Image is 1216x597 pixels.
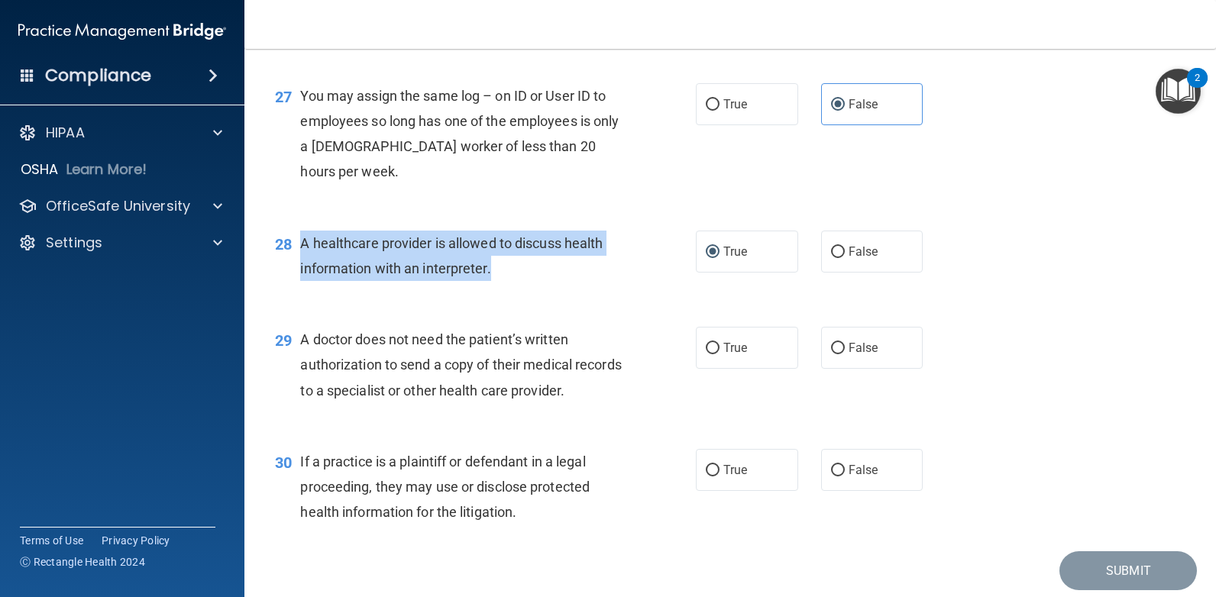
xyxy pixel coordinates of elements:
input: False [831,247,845,258]
span: 27 [275,88,292,106]
span: A healthcare provider is allowed to discuss health information with an interpreter. [300,235,603,276]
a: Privacy Policy [102,533,170,548]
span: A doctor does not need the patient’s written authorization to send a copy of their medical record... [300,331,621,398]
span: True [723,97,747,111]
input: True [706,465,720,476]
span: If a practice is a plaintiff or defendant in a legal proceeding, they may use or disclose protect... [300,453,590,520]
input: False [831,99,845,111]
span: 28 [275,235,292,253]
input: True [706,99,720,111]
input: True [706,247,720,258]
p: Learn More! [66,160,147,179]
a: HIPAA [18,124,222,142]
span: True [723,244,747,259]
input: True [706,343,720,354]
a: Settings [18,234,222,252]
span: 30 [275,453,292,472]
p: Settings [46,234,102,252]
span: True [723,340,747,355]
span: False [849,97,878,111]
span: False [849,463,878,477]
span: You may assign the same log – on ID or User ID to employees so long has one of the employees is o... [300,88,619,180]
a: OfficeSafe University [18,197,222,215]
span: Ⓒ Rectangle Health 2024 [20,554,145,570]
button: Open Resource Center, 2 new notifications [1156,69,1201,114]
span: True [723,463,747,477]
input: False [831,465,845,476]
button: Submit [1059,551,1197,590]
span: 29 [275,331,292,350]
img: PMB logo [18,16,226,47]
div: 2 [1195,78,1200,98]
input: False [831,343,845,354]
span: False [849,244,878,259]
span: False [849,340,878,355]
p: OfficeSafe University [46,197,190,215]
h4: Compliance [45,65,151,86]
p: HIPAA [46,124,85,142]
a: Terms of Use [20,533,83,548]
p: OSHA [21,160,59,179]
